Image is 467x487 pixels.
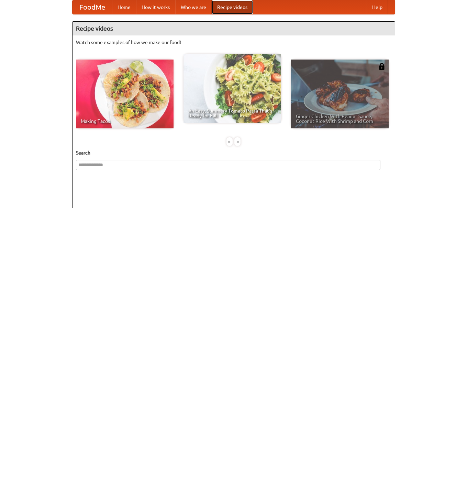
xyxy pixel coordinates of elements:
img: 483408.png [378,63,385,70]
h4: Recipe videos [73,22,395,35]
a: Home [112,0,136,14]
h5: Search [76,149,391,156]
a: How it works [136,0,175,14]
span: An Easy, Summery Tomato Pasta That's Ready for Fall [188,108,276,118]
div: « [226,137,233,146]
a: An Easy, Summery Tomato Pasta That's Ready for Fall [184,54,281,123]
span: Making Tacos [81,119,169,124]
a: Help [367,0,388,14]
a: Who we are [175,0,212,14]
a: FoodMe [73,0,112,14]
p: Watch some examples of how we make our food! [76,39,391,46]
a: Recipe videos [212,0,253,14]
div: » [234,137,241,146]
a: Making Tacos [76,60,174,128]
